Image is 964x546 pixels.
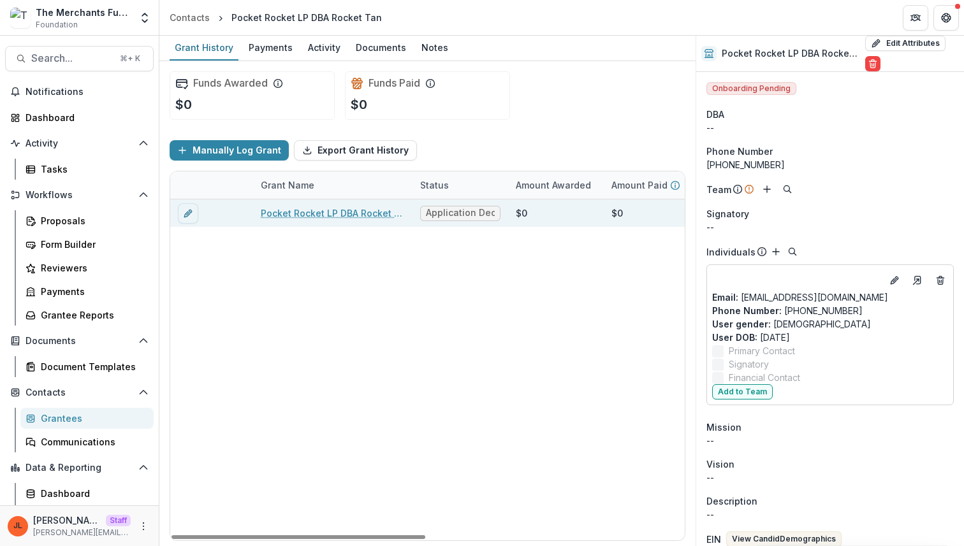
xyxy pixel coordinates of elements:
[706,207,749,220] span: Signatory
[426,208,495,219] span: Application Declined
[706,121,954,134] div: --
[5,82,154,102] button: Notifications
[712,305,782,316] span: Phone Number :
[5,46,154,71] button: Search...
[106,515,131,526] p: Staff
[41,308,143,322] div: Grantee Reports
[231,11,382,24] div: Pocket Rocket LP DBA Rocket Tan
[5,382,154,403] button: Open Contacts
[136,5,154,31] button: Open entity switcher
[933,273,948,288] button: Deletes
[706,183,731,196] p: Team
[33,527,131,538] p: [PERSON_NAME][EMAIL_ADDRESS][DOMAIN_NAME]
[369,77,420,89] h2: Funds Paid
[10,8,31,28] img: The Merchants Fund Data Sandbox
[26,463,133,473] span: Data & Reporting
[20,305,154,326] a: Grantee Reports
[785,244,800,259] button: Search
[729,344,795,357] span: Primary Contact
[253,171,413,199] div: Grant Name
[261,206,405,220] a: Pocket Rocket LP DBA Rocket Tan
[170,11,210,24] div: Contacts
[706,220,954,234] div: --
[164,8,387,27] nav: breadcrumb
[351,38,411,57] div: Documents
[604,171,699,199] div: Amount Paid
[20,159,154,180] a: Tasks
[907,270,928,291] a: Go to contact
[887,273,902,288] button: Edit
[170,38,238,57] div: Grant History
[903,5,928,31] button: Partners
[244,38,298,57] div: Payments
[416,38,453,57] div: Notes
[36,19,78,31] span: Foundation
[5,331,154,351] button: Open Documents
[303,38,346,57] div: Activity
[170,36,238,61] a: Grant History
[722,48,860,59] h2: Pocket Rocket LP DBA Rocket Tan
[413,171,508,199] div: Status
[5,185,154,205] button: Open Workflows
[26,87,149,97] span: Notifications
[712,384,773,399] button: Add to Team
[712,319,771,329] span: User gender :
[706,108,724,121] span: DBA
[351,36,411,61] a: Documents
[41,487,143,500] div: Dashboard
[41,238,143,251] div: Form Builder
[20,483,154,504] a: Dashboard
[178,203,198,224] button: edit
[508,171,604,199] div: Amount Awarded
[5,107,154,128] a: Dashboard
[759,182,775,197] button: Add
[41,412,143,425] div: Grantees
[20,281,154,302] a: Payments
[933,5,959,31] button: Get Help
[41,435,143,449] div: Communications
[41,261,143,275] div: Reviewers
[117,52,143,66] div: ⌘ + K
[712,304,948,317] p: [PHONE_NUMBER]
[26,138,133,149] span: Activity
[20,210,154,231] a: Proposals
[706,158,954,171] div: [PHONE_NUMBER]
[41,285,143,298] div: Payments
[26,190,133,201] span: Workflows
[36,6,131,19] div: The Merchants Fund Data Sandbox
[41,214,143,227] div: Proposals
[41,162,143,176] div: Tasks
[712,292,738,303] span: Email:
[729,357,769,371] span: Signatory
[780,182,795,197] button: Search
[253,178,322,192] div: Grant Name
[26,111,143,124] div: Dashboard
[706,145,773,158] span: Phone Number
[611,178,668,192] p: Amount Paid
[865,36,946,51] button: Edit Attributes
[712,291,888,304] a: Email: [EMAIL_ADDRESS][DOMAIN_NAME]
[416,36,453,61] a: Notes
[706,533,721,546] p: EIN
[706,508,954,521] p: --
[706,471,954,484] p: --
[170,140,289,161] button: Manually Log Grant
[20,431,154,452] a: Communications
[712,331,948,344] p: [DATE]
[20,356,154,377] a: Document Templates
[706,434,954,447] p: --
[33,514,101,527] p: [PERSON_NAME]
[20,257,154,278] a: Reviewers
[508,178,599,192] div: Amount Awarded
[26,336,133,347] span: Documents
[294,140,417,161] button: Export Grant History
[13,522,22,530] div: Jeanne Locker
[611,206,623,220] div: $0
[244,36,298,61] a: Payments
[516,206,527,220] div: $0
[865,56,880,71] button: Delete
[136,519,151,534] button: More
